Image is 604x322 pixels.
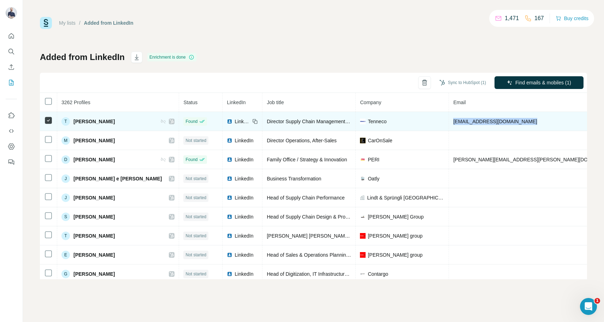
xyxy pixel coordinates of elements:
[227,157,232,162] img: LinkedIn logo
[534,14,544,23] p: 167
[61,193,70,202] div: J
[235,270,253,278] span: LinkedIn
[227,176,232,181] img: LinkedIn logo
[61,136,70,145] div: M
[61,232,70,240] div: T
[235,175,253,182] span: LinkedIn
[61,213,70,221] div: S
[183,100,197,105] span: Status
[6,30,17,42] button: Quick start
[6,76,17,89] button: My lists
[434,77,491,88] button: Sync to HubSpot (1)
[235,137,253,144] span: LinkedIn
[61,251,70,259] div: E
[6,125,17,137] button: Use Surfe API
[84,19,134,26] div: Added from LinkedIn
[6,61,17,73] button: Enrich CSV
[267,157,347,162] span: Family Office / Strategy & Innovation
[360,271,366,277] img: company-logo
[235,156,253,163] span: LinkedIn
[40,52,125,63] h1: Added from LinkedIn
[453,100,466,105] span: Email
[185,118,197,125] span: Found
[505,14,519,23] p: 1,471
[79,19,81,26] li: /
[368,156,379,163] span: PERI
[267,176,321,181] span: Business Transformation
[61,270,70,278] div: G
[368,213,424,220] span: [PERSON_NAME] Group
[368,137,392,144] span: CarOnSale
[6,7,17,18] img: Avatar
[235,194,253,201] span: LinkedIn
[227,100,245,105] span: LinkedIn
[453,119,537,124] span: [EMAIL_ADDRESS][DOMAIN_NAME]
[40,17,52,29] img: Surfe Logo
[556,13,588,23] button: Buy credits
[73,118,115,125] span: [PERSON_NAME]
[360,138,366,143] img: company-logo
[267,100,284,105] span: Job title
[73,213,115,220] span: [PERSON_NAME]
[185,195,206,201] span: Not started
[59,20,76,26] a: My lists
[360,157,366,162] img: company-logo
[61,100,90,105] span: 3262 Profiles
[185,233,206,239] span: Not started
[73,137,115,144] span: [PERSON_NAME]
[185,252,206,258] span: Not started
[185,156,197,163] span: Found
[227,195,232,201] img: LinkedIn logo
[368,232,422,239] span: [PERSON_NAME] group
[73,194,115,201] span: [PERSON_NAME]
[185,175,206,182] span: Not started
[6,109,17,122] button: Use Surfe on LinkedIn
[235,251,253,258] span: LinkedIn
[227,252,232,258] img: LinkedIn logo
[360,233,366,239] img: company-logo
[360,252,366,258] img: company-logo
[360,214,366,220] img: company-logo
[6,45,17,58] button: Search
[267,119,381,124] span: Director Supply Chain Management EMEA Clean Air
[73,175,162,182] span: [PERSON_NAME] e [PERSON_NAME]
[368,175,379,182] span: Oatly
[235,213,253,220] span: LinkedIn
[185,137,206,144] span: Not started
[368,270,388,278] span: Contargo
[147,53,196,61] div: Enrichment is done
[61,117,70,126] div: T
[6,140,17,153] button: Dashboard
[185,271,206,277] span: Not started
[360,119,366,124] img: company-logo
[235,118,250,125] span: LinkedIn
[61,174,70,183] div: J
[73,232,115,239] span: [PERSON_NAME]
[227,119,232,124] img: LinkedIn logo
[227,138,232,143] img: LinkedIn logo
[267,233,401,239] span: [PERSON_NAME] [PERSON_NAME] / Head of Procurement
[580,298,597,315] iframe: Intercom live chat
[73,270,115,278] span: [PERSON_NAME]
[227,214,232,220] img: LinkedIn logo
[267,252,409,258] span: Head of Sales & Operations Planning (S&OP) and SCM Strategy
[367,194,445,201] span: Lindt & Sprüngli [GEOGRAPHIC_DATA]
[360,100,381,105] span: Company
[594,298,600,304] span: 1
[73,251,115,258] span: [PERSON_NAME]
[185,214,206,220] span: Not started
[227,233,232,239] img: LinkedIn logo
[227,271,232,277] img: LinkedIn logo
[267,271,414,277] span: Head of Digitization, IT Infrastructure & Support @ Contargo Group
[267,214,355,220] span: Head of Supply Chain Design & Projects
[267,138,337,143] span: Director Operations, After-Sales
[267,195,344,201] span: Head of Supply Chain Performance
[6,156,17,168] button: Feedback
[360,176,366,181] img: company-logo
[515,79,571,86] span: Find emails & mobiles (1)
[61,155,70,164] div: D
[368,251,422,258] span: [PERSON_NAME] group
[73,156,115,163] span: [PERSON_NAME]
[495,76,584,89] button: Find emails & mobiles (1)
[368,118,386,125] span: Tenneco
